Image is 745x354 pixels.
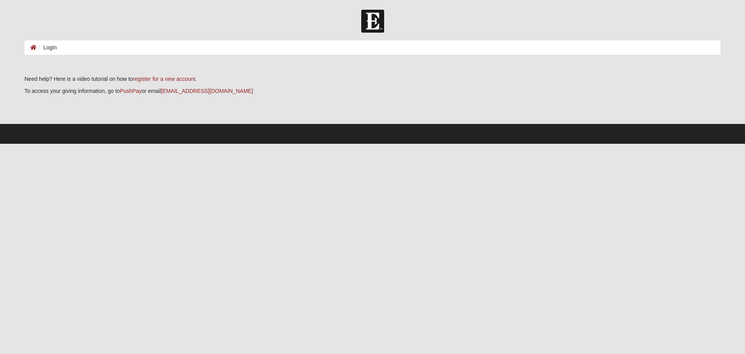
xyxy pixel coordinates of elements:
[36,44,57,52] li: Login
[24,87,721,95] p: To access your giving information, go to or email
[161,88,253,94] a: [EMAIL_ADDRESS][DOMAIN_NAME]
[133,76,195,82] a: register for a new account
[24,75,721,83] p: Need help? Here is a video tutorial on how to .
[120,88,142,94] a: PushPay
[361,10,384,33] img: Church of Eleven22 Logo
